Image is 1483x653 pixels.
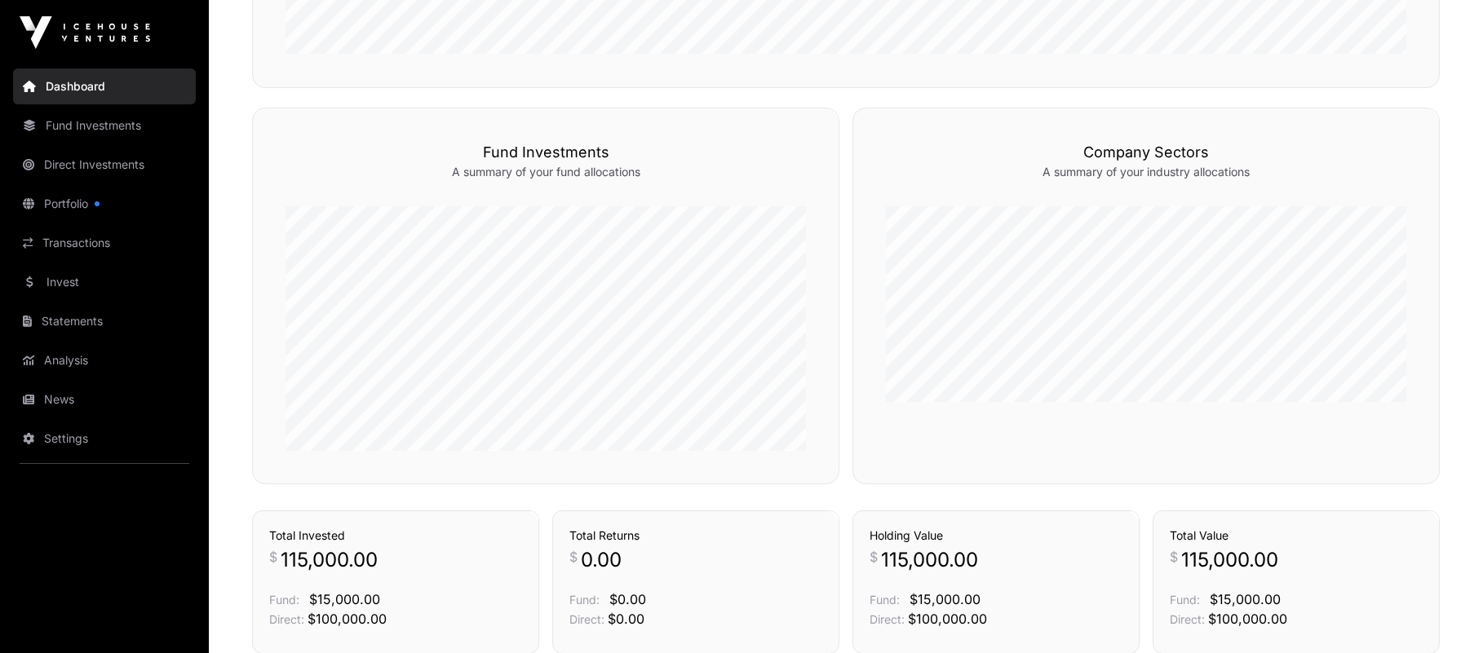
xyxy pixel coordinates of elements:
span: $15,000.00 [910,591,981,607]
span: $0.00 [608,611,644,627]
span: $15,000.00 [309,591,380,607]
a: Direct Investments [13,147,196,183]
span: Direct: [569,612,604,626]
iframe: Chat Widget [1401,575,1483,653]
span: Direct: [1170,612,1205,626]
span: 0.00 [581,547,622,573]
p: A summary of your industry allocations [886,164,1406,180]
span: Fund: [569,593,600,607]
h3: Company Sectors [886,141,1406,164]
span: Direct: [870,612,905,626]
a: Fund Investments [13,108,196,143]
a: Transactions [13,225,196,261]
span: $100,000.00 [908,611,987,627]
a: Settings [13,421,196,457]
h3: Total Returns [569,527,822,544]
span: $100,000.00 [308,611,387,627]
span: $ [269,547,277,567]
h3: Fund Investments [286,141,806,164]
a: Analysis [13,342,196,378]
span: 115,000.00 [281,547,378,573]
span: $ [569,547,578,567]
a: Dashboard [13,68,196,104]
span: $15,000.00 [1210,591,1281,607]
a: Invest [13,264,196,300]
p: A summary of your fund allocations [286,164,806,180]
h3: Total Invested [269,527,522,544]
span: 115,000.00 [881,547,978,573]
a: Statements [13,303,196,339]
span: Direct: [269,612,304,626]
h3: Total Value [1170,527,1423,544]
a: News [13,382,196,417]
a: Portfolio [13,186,196,222]
span: $ [870,547,878,567]
h3: Holding Value [870,527,1122,544]
span: Fund: [269,593,299,607]
span: $100,000.00 [1208,611,1287,627]
img: Icehouse Ventures Logo [20,16,150,49]
span: Fund: [1170,593,1200,607]
span: $0.00 [609,591,646,607]
span: 115,000.00 [1181,547,1278,573]
span: Fund: [870,593,900,607]
span: $ [1170,547,1178,567]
